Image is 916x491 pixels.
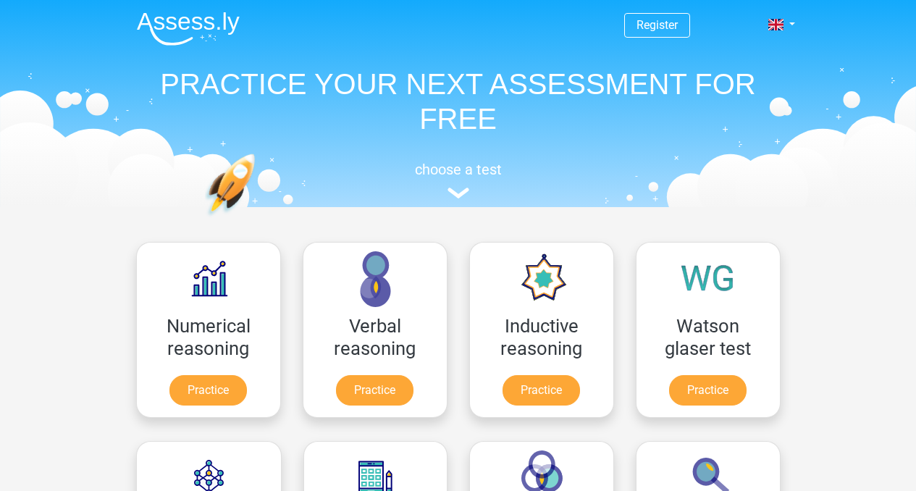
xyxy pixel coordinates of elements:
h1: PRACTICE YOUR NEXT ASSESSMENT FOR FREE [125,67,791,136]
a: choose a test [125,161,791,199]
h5: choose a test [125,161,791,178]
a: Practice [169,375,247,406]
img: assessment [448,188,469,198]
a: Register [636,18,678,32]
a: Practice [669,375,747,406]
img: practice [205,154,311,285]
a: Practice [336,375,413,406]
a: Practice [503,375,580,406]
img: Assessly [137,12,240,46]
